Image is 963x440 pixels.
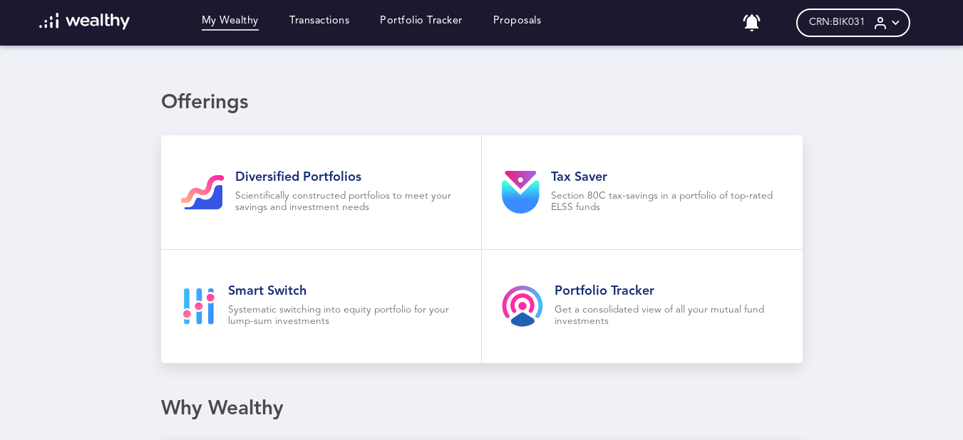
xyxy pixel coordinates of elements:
[235,191,462,214] p: Scientifically constructed portfolios to meet your savings and investment needs
[161,135,482,249] a: Diversified PortfoliosScientifically constructed portfolios to meet your savings and investment n...
[161,250,482,364] a: Smart SwitchSystematic switching into equity portfolio for your lump-sum investments
[502,286,543,327] img: product-tracker.svg
[551,191,783,214] p: Section 80C tax-savings in a portfolio of top-rated ELSS funds
[551,169,783,185] h2: Tax Saver
[493,15,542,31] a: Proposals
[380,15,463,31] a: Portfolio Tracker
[161,91,803,115] div: Offerings
[482,135,803,249] a: Tax SaverSection 80C tax-savings in a portfolio of top-rated ELSS funds
[228,283,462,299] h2: Smart Switch
[555,283,783,299] h2: Portfolio Tracker
[809,16,865,28] span: CRN: BIK031
[181,288,217,325] img: smart-goal-icon.svg
[555,305,783,328] p: Get a consolidated view of all your mutual fund investments
[482,250,803,364] a: Portfolio TrackerGet a consolidated view of all your mutual fund investments
[161,397,803,421] div: Why Wealthy
[181,175,224,209] img: gi-goal-icon.svg
[202,15,259,31] a: My Wealthy
[228,305,462,328] p: Systematic switching into equity portfolio for your lump-sum investments
[39,13,130,30] img: wl-logo-white.svg
[235,169,462,185] h2: Diversified Portfolios
[502,171,540,214] img: product-tax.svg
[289,15,349,31] a: Transactions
